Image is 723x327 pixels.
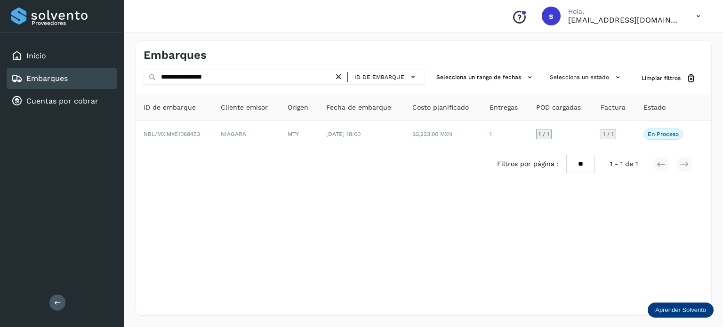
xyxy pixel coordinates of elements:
[354,73,404,81] span: ID de embarque
[497,159,559,169] span: Filtros por página :
[280,121,319,147] td: MTY
[7,68,117,89] div: Embarques
[213,121,280,147] td: NIAGARA
[490,103,518,112] span: Entregas
[26,96,98,105] a: Cuentas por cobrar
[26,74,68,83] a: Embarques
[412,103,469,112] span: Costo planificado
[648,131,679,137] p: En proceso
[603,131,614,137] span: 1 / 1
[538,131,549,137] span: 1 / 1
[144,103,196,112] span: ID de embarque
[144,48,207,62] h4: Embarques
[326,131,361,137] span: [DATE] 18:00
[326,103,391,112] span: Fecha de embarque
[352,70,421,84] button: ID de embarque
[221,103,268,112] span: Cliente emisor
[32,20,113,26] p: Proveedores
[288,103,308,112] span: Origen
[634,70,704,87] button: Limpiar filtros
[610,159,638,169] span: 1 - 1 de 1
[568,16,681,24] p: sectram23@gmail.com
[536,103,581,112] span: POD cargadas
[643,103,666,112] span: Estado
[648,303,714,318] div: Aprender Solvento
[642,74,681,82] span: Limpiar filtros
[568,8,681,16] p: Hola,
[7,91,117,112] div: Cuentas por cobrar
[601,103,626,112] span: Factura
[26,51,46,60] a: Inicio
[655,306,706,314] p: Aprender Solvento
[433,70,538,85] button: Selecciona un rango de fechas
[405,121,482,147] td: $2,223.00 MXN
[144,131,200,137] span: NBL/MX.MX51068453
[546,70,627,85] button: Selecciona un estado
[7,46,117,66] div: Inicio
[482,121,529,147] td: 1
